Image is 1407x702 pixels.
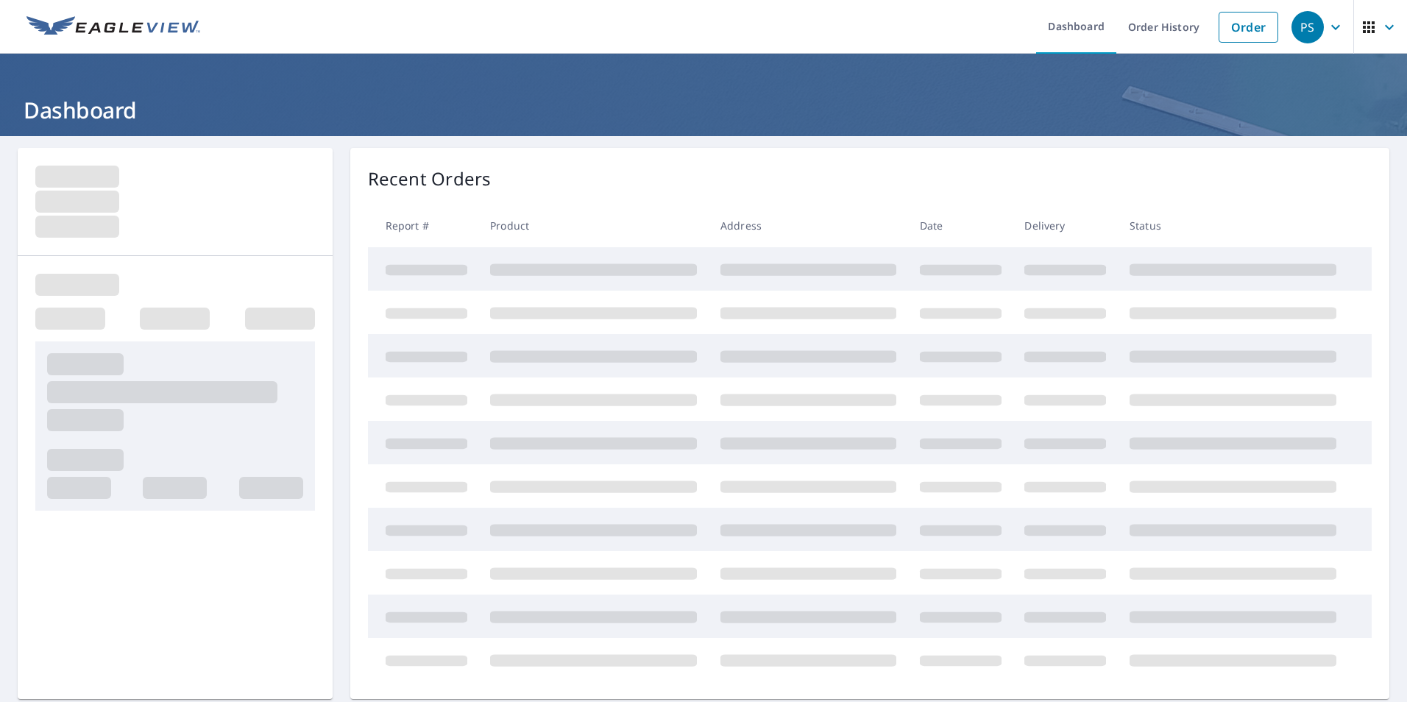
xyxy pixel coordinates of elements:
img: EV Logo [26,16,200,38]
th: Report # [368,204,479,247]
p: Recent Orders [368,166,492,192]
th: Address [709,204,908,247]
th: Delivery [1013,204,1118,247]
h1: Dashboard [18,95,1389,125]
div: PS [1291,11,1324,43]
th: Status [1118,204,1348,247]
a: Order [1219,12,1278,43]
th: Date [908,204,1013,247]
th: Product [478,204,709,247]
